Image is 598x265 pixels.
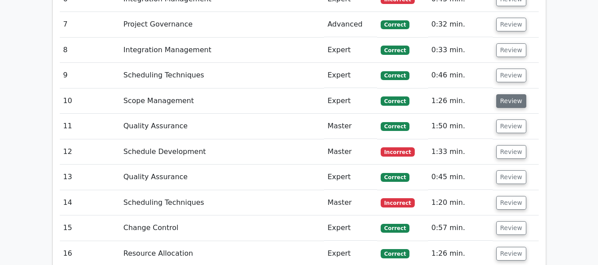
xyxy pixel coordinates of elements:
span: Correct [381,122,409,131]
td: 0:33 min. [428,38,493,63]
td: 11 [60,114,120,139]
td: 1:33 min. [428,139,493,165]
span: Incorrect [381,198,415,207]
span: Incorrect [381,147,415,156]
td: 14 [60,190,120,215]
span: Correct [381,173,409,182]
td: Expert [324,215,377,241]
td: 8 [60,38,120,63]
span: Correct [381,224,409,233]
button: Review [496,43,526,57]
button: Review [496,18,526,31]
td: Expert [324,88,377,114]
td: Expert [324,165,377,190]
button: Review [496,247,526,261]
button: Review [496,196,526,210]
td: Master [324,139,377,165]
td: 13 [60,165,120,190]
td: 1:20 min. [428,190,493,215]
td: 9 [60,63,120,88]
td: 0:32 min. [428,12,493,37]
td: Master [324,190,377,215]
td: 0:57 min. [428,215,493,241]
td: 10 [60,88,120,114]
td: Advanced [324,12,377,37]
button: Review [496,119,526,133]
td: Scheduling Techniques [120,63,324,88]
td: 7 [60,12,120,37]
td: Scope Management [120,88,324,114]
td: 1:26 min. [428,88,493,114]
td: Quality Assurance [120,114,324,139]
button: Review [496,170,526,184]
td: Scheduling Techniques [120,190,324,215]
td: Change Control [120,215,324,241]
span: Correct [381,46,409,54]
td: Quality Assurance [120,165,324,190]
td: Master [324,114,377,139]
span: Correct [381,249,409,258]
button: Review [496,94,526,108]
span: Correct [381,96,409,105]
td: 1:50 min. [428,114,493,139]
td: 15 [60,215,120,241]
td: Expert [324,63,377,88]
td: Project Governance [120,12,324,37]
td: 0:46 min. [428,63,493,88]
td: Schedule Development [120,139,324,165]
td: Expert [324,38,377,63]
td: 0:45 min. [428,165,493,190]
button: Review [496,145,526,159]
span: Correct [381,20,409,29]
td: 12 [60,139,120,165]
button: Review [496,221,526,235]
button: Review [496,69,526,82]
td: Integration Management [120,38,324,63]
span: Correct [381,71,409,80]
